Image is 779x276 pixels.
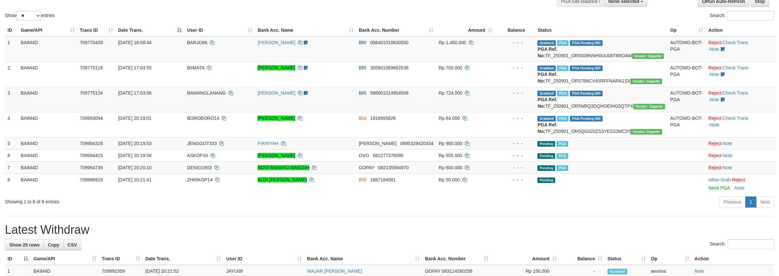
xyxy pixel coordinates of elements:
[187,165,211,170] span: DENIO1903
[668,87,706,112] td: AUTOWD-BOT-PGA
[425,268,440,274] span: GOPAY
[719,196,746,208] a: Previous
[5,253,31,265] th: ID: activate to sort column descending
[359,165,374,170] span: GOPAY
[359,177,366,182] span: BNI
[5,149,18,161] td: 6
[187,40,207,45] span: BARJO86
[498,176,533,183] div: - - -
[258,141,279,146] a: FIKRIYAH
[255,24,356,36] th: Bank Acc. Name: activate to sort column ascending
[5,223,774,236] h1: Latest Withdraw
[756,196,774,208] a: Next
[18,36,77,62] td: BAIM4D
[570,40,603,46] span: PGA Pending
[706,149,776,161] td: ·
[668,112,706,137] td: AUTOWD-BOT-PGA
[537,177,555,183] span: Pending
[373,153,403,158] span: Copy 082277376090 to clipboard
[491,253,559,265] th: Amount: activate to sort column ascending
[498,64,533,71] div: - - -
[187,141,217,146] span: JENGGOT333
[708,177,731,182] a: Allow Grab
[535,62,667,87] td: TF_250901_OR57B6CV45RFFNARA1SX
[710,11,774,21] label: Search:
[668,36,706,62] td: AUTOWD-BOT-PGA
[732,177,745,182] a: Reject
[439,165,462,170] span: Rp 600.000
[557,40,569,46] span: Marked by aeoyuva
[359,90,366,96] span: BRI
[535,36,667,62] td: TF_250901_OR5S08NNH0UU08T6RDAW
[5,196,320,205] div: Showing 1 to 8 of 8 entries
[118,153,152,158] span: [DATE] 20:19:56
[537,116,556,121] span: Grabbed
[356,24,436,36] th: Bank Acc. Number: activate to sort column ascending
[498,115,533,121] div: - - -
[710,72,719,77] a: Note
[439,116,460,121] span: Rp 64.000
[556,165,568,171] span: Marked by aeoriva
[648,253,692,265] th: Op: activate to sort column ascending
[559,253,605,265] th: Balance: activate to sort column ascending
[706,36,776,62] td: · ·
[31,253,99,265] th: Game/API: activate to sort column ascending
[710,122,719,127] a: Note
[5,239,44,250] a: Show 25 rows
[556,153,568,159] span: Marked by aeoriva
[359,116,366,121] span: BNI
[370,40,408,45] span: Copy 058401018830500 to clipboard
[498,152,533,159] div: - - -
[118,90,152,96] span: [DATE] 17:03:56
[80,65,103,70] span: 709775118
[498,140,533,147] div: - - -
[5,62,18,87] td: 2
[439,40,466,45] span: Rp 1.450.000
[570,91,603,96] span: PGA Pending
[80,153,103,158] span: 709994423
[359,65,366,70] span: BRI
[258,90,295,96] a: [PERSON_NAME]
[556,141,568,147] span: Marked by aeoyuva
[80,116,103,121] span: 709993094
[728,239,774,249] input: Search:
[80,165,103,170] span: 709994739
[607,269,627,274] span: Accepted
[258,153,295,158] a: [PERSON_NAME]
[535,24,667,36] th: Status
[535,87,667,112] td: TF_250901_OR5NRQ3DQHOEIHG5QTPX
[745,196,756,208] a: 1
[537,141,555,147] span: Pending
[442,268,472,274] span: Copy 083114260256 to clipboard
[708,40,721,45] a: Reject
[118,65,152,70] span: [DATE] 17:03:55
[258,177,307,182] a: ALDI [PERSON_NAME]
[706,62,776,87] td: · ·
[77,24,116,36] th: Trans ID: activate to sort column ascending
[537,65,556,71] span: Grabbed
[5,87,18,112] td: 3
[184,24,255,36] th: User ID: activate to sort column ascending
[695,268,704,274] a: Note
[359,153,369,158] span: OVO
[723,153,733,158] a: Note
[118,116,152,121] span: [DATE] 20:19:01
[439,141,462,146] span: Rp 900.000
[495,24,535,36] th: Balance
[224,253,304,265] th: User ID: activate to sort column ascending
[708,165,721,170] a: Reject
[422,253,491,265] th: Bank Acc. Number: activate to sort column ascending
[5,137,18,149] td: 5
[708,185,730,191] a: Send PGA
[436,24,495,36] th: Amount: activate to sort column ascending
[439,90,462,96] span: Rp 724.000
[63,239,81,250] a: CSV
[18,149,77,161] td: BAIM4D
[605,253,648,265] th: Status: activate to sort column ascending
[118,177,152,182] span: [DATE] 20:21:41
[498,39,533,46] div: - - -
[187,90,226,96] span: BAWANGLANANG
[537,46,557,58] b: PGA Ref. No:
[728,11,774,21] input: Search:
[710,97,719,102] a: Note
